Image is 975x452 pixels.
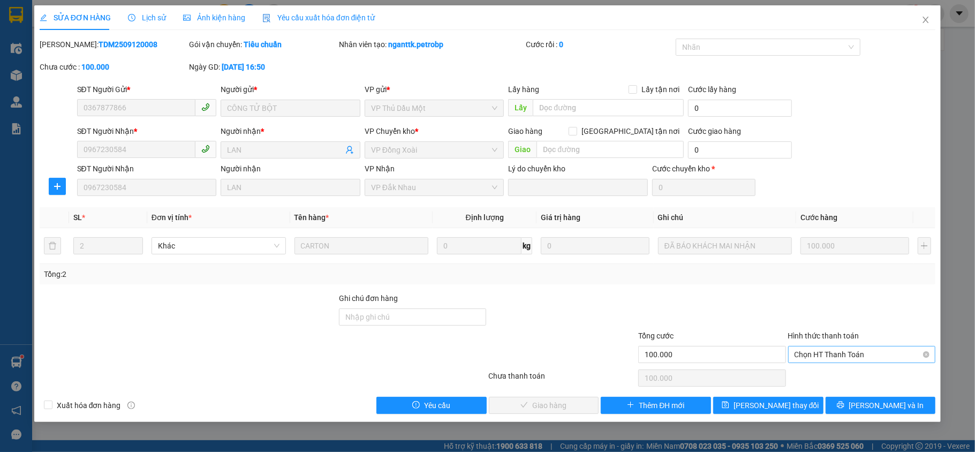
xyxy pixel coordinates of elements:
[127,402,135,409] span: info-circle
[221,163,360,175] div: Người nhận
[412,401,420,410] span: exclamation-circle
[918,237,932,254] button: plus
[371,142,498,158] span: VP Đồng Xoài
[183,14,191,21] span: picture
[688,141,791,159] input: Cước giao hàng
[688,100,791,117] input: Cước lấy hàng
[189,39,337,50] div: Gói vận chuyển:
[365,163,504,175] div: VP Nhận
[601,397,711,414] button: plusThêm ĐH mới
[128,13,166,22] span: Lịch sử
[837,401,844,410] span: printer
[508,85,539,94] span: Lấy hàng
[371,179,498,195] span: VP Đắk Nhau
[365,127,415,135] span: VP Chuyển kho
[294,237,429,254] input: VD: Bàn, Ghế
[189,61,337,73] div: Ngày GD:
[221,125,360,137] div: Người nhận
[627,401,634,410] span: plus
[201,145,210,153] span: phone
[826,397,936,414] button: printer[PERSON_NAME] và In
[376,397,487,414] button: exclamation-circleYêu cầu
[40,14,47,21] span: edit
[339,39,524,50] div: Nhân viên tạo:
[533,99,684,116] input: Dọc đường
[921,16,930,24] span: close
[849,400,924,411] span: [PERSON_NAME] và In
[371,100,498,116] span: VP Thủ Dầu Một
[800,213,837,222] span: Cước hàng
[795,346,929,363] span: Chọn HT Thanh Toán
[222,63,265,71] b: [DATE] 16:50
[424,400,450,411] span: Yêu cầu
[521,237,532,254] span: kg
[81,63,109,71] b: 100.000
[639,400,684,411] span: Thêm ĐH mới
[734,400,819,411] span: [PERSON_NAME] thay đổi
[345,146,354,154] span: user-add
[577,125,684,137] span: [GEOGRAPHIC_DATA] tận nơi
[638,332,674,340] span: Tổng cước
[688,85,736,94] label: Cước lấy hàng
[221,84,360,95] div: Người gửi
[262,14,271,22] img: icon
[508,127,542,135] span: Giao hàng
[508,141,536,158] span: Giao
[52,400,125,411] span: Xuất hóa đơn hàng
[77,125,217,137] div: SĐT Người Nhận
[77,163,217,175] div: SĐT Người Nhận
[788,332,859,340] label: Hình thức thanh toán
[365,84,504,95] div: VP gửi
[541,213,580,222] span: Giá trị hàng
[923,351,929,358] span: close-circle
[800,237,909,254] input: 0
[508,163,648,175] div: Lý do chuyển kho
[77,84,217,95] div: SĐT Người Gửi
[466,213,504,222] span: Định lượng
[526,39,674,50] div: Cước rồi :
[388,40,443,49] b: nganttk.petrobp
[152,213,192,222] span: Đơn vị tính
[339,308,487,326] input: Ghi chú đơn hàng
[654,207,797,228] th: Ghi chú
[722,401,729,410] span: save
[183,13,245,22] span: Ảnh kiện hàng
[339,294,398,303] label: Ghi chú đơn hàng
[40,39,187,50] div: [PERSON_NAME]:
[49,182,65,191] span: plus
[244,40,282,49] b: Tiêu chuẩn
[487,370,637,389] div: Chưa thanh toán
[713,397,823,414] button: save[PERSON_NAME] thay đổi
[652,163,755,175] div: Cước chuyển kho
[637,84,684,95] span: Lấy tận nơi
[559,40,563,49] b: 0
[49,178,66,195] button: plus
[911,5,941,35] button: Close
[73,213,82,222] span: SL
[508,99,533,116] span: Lấy
[44,268,377,280] div: Tổng: 2
[99,40,157,49] b: TDM2509120008
[40,61,187,73] div: Chưa cước :
[536,141,684,158] input: Dọc đường
[658,237,792,254] input: Ghi Chú
[201,103,210,111] span: phone
[688,127,741,135] label: Cước giao hàng
[262,13,375,22] span: Yêu cầu xuất hóa đơn điện tử
[158,238,279,254] span: Khác
[128,14,135,21] span: clock-circle
[40,13,111,22] span: SỬA ĐƠN HÀNG
[44,237,61,254] button: delete
[541,237,649,254] input: 0
[489,397,599,414] button: checkGiao hàng
[294,213,329,222] span: Tên hàng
